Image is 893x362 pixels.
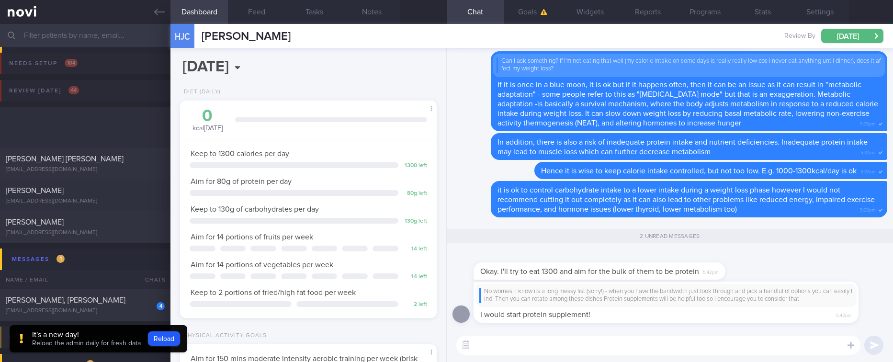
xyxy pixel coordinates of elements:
span: Aim for 14 portions of fruits per week [191,233,313,241]
span: 5:42pm [703,267,719,276]
div: [EMAIL_ADDRESS][DOMAIN_NAME] [6,229,165,237]
div: [EMAIL_ADDRESS][DOMAIN_NAME] [6,198,165,205]
div: Physical Activity Goals [180,332,267,339]
span: 5:42pm [836,310,852,319]
div: 0 [190,108,226,124]
div: HJC [168,18,197,55]
div: 4 [157,302,165,310]
span: 5:37pm [860,147,876,156]
span: Review By [784,32,815,41]
div: [EMAIL_ADDRESS][DOMAIN_NAME] [6,166,165,173]
div: Messages [10,253,67,266]
div: Chats [132,270,170,289]
span: Reload the admin daily for fresh data [32,340,141,347]
span: Keep to 1300 calories per day [191,150,289,158]
div: kcal [DATE] [190,108,226,133]
span: Okay. I'll try to eat 1300 and aim for the bulk of them to be protein [480,268,699,275]
div: No worries. I know its a long messy list (sorry!) - when you have the bandwidth just look through... [479,288,853,304]
span: 5:37pm [860,166,876,175]
span: Aim for 80g of protein per day [191,178,292,185]
button: Reload [148,331,180,346]
span: 5:38pm [860,204,876,214]
span: [PERSON_NAME], [PERSON_NAME] [6,296,125,304]
div: 14 left [403,246,427,253]
span: [PERSON_NAME] [6,187,64,194]
div: Can I ask something? If I'm not eating that well (my calorie intake on some days is really really... [497,57,882,73]
div: Review [DATE] [7,84,81,97]
div: Diet (Daily) [180,89,221,96]
div: 130 g left [403,218,427,225]
div: It's a new day! [32,330,141,339]
div: 2 left [403,301,427,308]
div: 80 g left [403,190,427,197]
div: Messages from Archived [7,331,125,344]
div: [EMAIL_ADDRESS][DOMAIN_NAME] [6,307,165,315]
span: Aim for 14 portions of vegetables per week [191,261,333,269]
span: If it is once in a blue moon, it is ok but if it happens often, then it can be an issue as it can... [497,81,878,127]
span: In addition, there is also a risk of inadequate protein intake and nutrient deficiencies. Inadequ... [497,138,868,156]
span: it is ok to control carbohydrate intake to a lower intake during a weight loss phase however I wo... [497,186,875,213]
span: [PERSON_NAME] [6,218,64,226]
div: 14 left [403,273,427,281]
span: 104 [65,59,78,67]
span: 5:36pm [860,118,876,127]
span: [PERSON_NAME] [202,31,291,42]
span: [PERSON_NAME] [PERSON_NAME] [6,155,124,163]
div: 1300 left [403,162,427,170]
span: Keep to 130g of carbohydrates per day [191,205,319,213]
span: Keep to 2 portions of fried/high fat food per week [191,289,356,296]
span: I would start protein supplement! [480,311,590,318]
button: [DATE] [821,29,883,43]
div: Needs setup [7,57,80,70]
span: Hence it is wise to keep calorie intake controlled, but not too low. E.g. 1000-1300kcal/day is ok [541,167,857,175]
span: 44 [68,86,79,94]
span: 1 [57,255,65,263]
